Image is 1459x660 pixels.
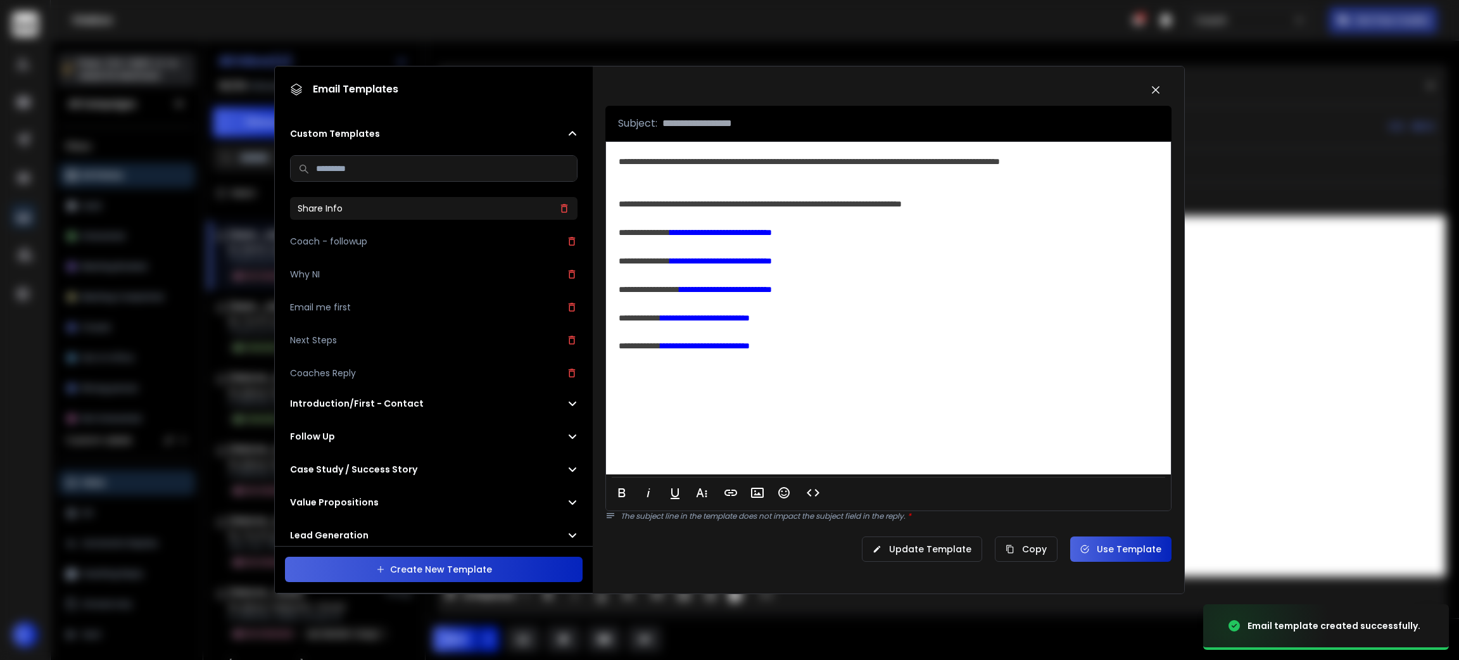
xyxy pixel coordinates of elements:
[290,430,578,443] button: Follow Up
[1070,536,1172,562] button: Use Template
[285,557,583,582] button: Create New Template
[663,480,687,505] button: Underline (Ctrl+U)
[290,529,578,542] button: Lead Generation
[719,480,743,505] button: Insert Link (Ctrl+K)
[290,397,578,410] button: Introduction/First - Contact
[290,463,578,476] button: Case Study / Success Story
[885,511,911,521] span: reply.
[772,480,796,505] button: Emoticons
[745,480,769,505] button: Insert Image (Ctrl+P)
[610,480,634,505] button: Bold (Ctrl+B)
[801,480,825,505] button: Code View
[995,536,1058,562] button: Copy
[1247,619,1420,632] div: Email template created successfully.
[618,116,657,131] p: Subject:
[636,480,660,505] button: Italic (Ctrl+I)
[290,496,578,509] button: Value Propositions
[690,480,714,505] button: More Text
[862,536,982,562] button: Update Template
[621,511,1172,521] p: The subject line in the template does not impact the subject field in the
